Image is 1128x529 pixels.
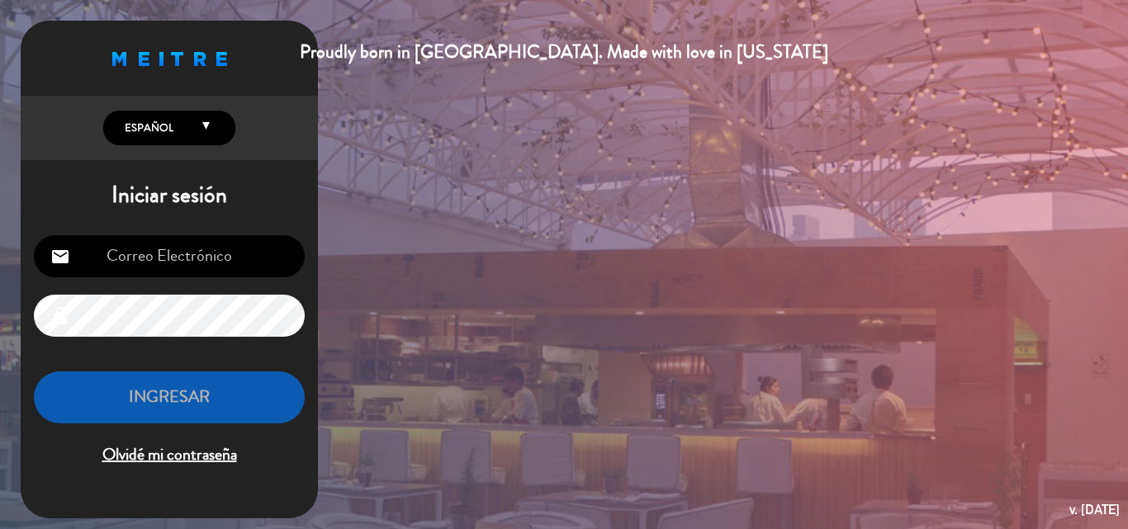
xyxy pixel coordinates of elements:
[50,306,70,326] i: lock
[34,371,305,423] button: INGRESAR
[21,182,318,210] h1: Iniciar sesión
[1069,498,1120,521] div: v. [DATE]
[50,247,70,267] i: email
[34,235,305,277] input: Correo Electrónico
[34,442,305,469] span: Olvidé mi contraseña
[121,120,173,136] span: Español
